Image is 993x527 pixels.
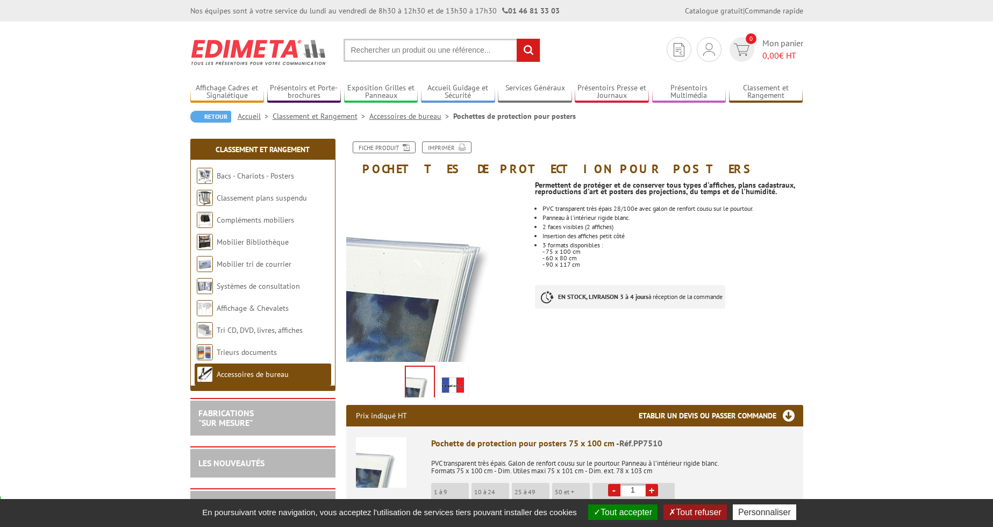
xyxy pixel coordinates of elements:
[727,37,803,62] a: devis rapide 0 Mon panier 0,00€ HT
[431,452,794,475] p: PVC transparent très épais. Galon de renfort cousu sur le pourtour. Panneau à l’intérieur rigide ...
[217,369,289,379] a: Accessoires de bureau
[197,300,213,316] img: Affichage & Chevalets
[217,237,289,247] a: Mobilier Bibliothèque
[238,111,273,121] a: Accueil
[190,111,231,123] a: Retour
[267,83,341,101] a: Présentoirs et Porte-brochures
[217,281,300,291] a: Systèmes de consultation
[434,488,469,496] p: 1 à 9
[453,111,576,122] li: Pochettes de protection pour posters
[356,405,407,426] p: Prix indiqué HT
[217,303,289,313] a: Affichage & Chevalets
[498,83,572,101] a: Services Généraux
[639,405,803,426] h3: Etablir un devis ou passer commande
[197,212,213,228] img: Compléments mobiliers
[440,368,466,401] img: edimeta_produit_fabrique_en_france.jpg
[197,508,582,517] span: En poursuivant votre navigation, vous acceptez l'utilisation de services tiers pouvant installer ...
[217,171,294,181] a: Bacs - Chariots - Posters
[652,83,726,101] a: Présentoirs Multimédia
[542,255,803,261] div: - 60 x 80 cm
[369,111,453,121] a: Accessoires de bureau
[217,215,294,225] a: Compléments mobiliers
[733,504,796,520] button: Personnaliser (fenêtre modale)
[197,322,213,338] img: Tri CD, DVD, livres, affiches
[198,408,254,428] a: FABRICATIONS"Sur Mesure"
[542,248,803,255] div: - 75 x 100 cm
[197,278,213,294] img: Systèmes de consultation
[619,438,662,448] span: Réf.PP7510
[535,180,795,196] strong: Permettent de protéger et de conserver tous types d'affiches, plans cadastraux, reproductions d'a...
[734,44,749,56] img: devis rapide
[190,5,560,16] div: Nos équipes sont à votre service du lundi au vendredi de 8h30 à 12h30 et de 13h30 à 17h30
[217,325,303,335] a: Tri CD, DVD, livres, affiches
[542,242,803,248] div: 3 formats disponibles :
[555,488,590,496] p: 50 et +
[197,190,213,206] img: Classement plans suspendu
[745,6,803,16] a: Commande rapide
[356,437,406,488] img: Pochette de protection pour posters 75 x 100 cm
[421,83,495,101] a: Accueil Guidage et Sécurité
[674,43,684,56] img: devis rapide
[502,6,560,16] strong: 01 46 81 33 03
[663,504,726,520] button: Tout refuser
[197,344,213,360] img: Trieurs documents
[217,259,291,269] a: Mobilier tri de courrier
[535,285,725,309] p: à réception de la commande
[344,83,418,101] a: Exposition Grilles et Panneaux
[515,488,549,496] p: 25 à 49
[422,141,472,153] a: Imprimer
[542,215,803,221] li: Panneau à l’intérieur rigide blanc.
[685,6,743,16] a: Catalogue gratuit
[346,181,527,362] img: pp7510_pochettes_de_protection_pour_posters_75x100cm.jpg
[197,234,213,250] img: Mobilier Bibliothèque
[197,168,213,184] img: Bacs - Chariots - Posters
[762,37,803,62] span: Mon panier
[746,33,756,44] span: 0
[431,437,794,450] div: Pochette de protection pour posters 75 x 100 cm -
[542,205,803,212] li: PVC transparent très épais 28/100e avec galon de renfort cousu sur le pourtour.
[654,498,661,505] sup: HT
[588,504,658,520] button: Tout accepter
[762,50,779,61] span: 0,00
[608,484,620,496] a: -
[685,5,803,16] div: |
[198,458,265,468] a: LES NOUVEAUTÉS
[703,43,715,56] img: devis rapide
[517,39,540,62] input: rechercher
[542,224,803,230] p: 2 faces visibles (2 affiches)
[190,83,265,101] a: Affichage Cadres et Signalétique
[217,347,277,357] a: Trieurs documents
[273,111,369,121] a: Classement et Rangement
[197,366,213,382] img: Accessoires de bureau
[575,83,649,101] a: Présentoirs Presse et Journaux
[197,256,213,272] img: Mobilier tri de courrier
[406,367,434,400] img: pp7510_pochettes_de_protection_pour_posters_75x100cm.jpg
[729,83,803,101] a: Classement et Rangement
[542,261,803,268] div: - 90 x 117 cm
[353,141,416,153] a: Fiche produit
[762,49,803,62] span: € HT
[190,32,327,72] img: Edimeta
[344,39,540,62] input: Rechercher un produit ou une référence...
[646,484,658,496] a: +
[542,233,803,239] li: Insertion des affiches petit côté
[217,193,307,203] a: Classement plans suspendu
[474,488,509,496] p: 10 à 24
[558,293,648,301] strong: EN STOCK, LIVRAISON 3 à 4 jours
[216,145,310,154] a: Classement et Rangement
